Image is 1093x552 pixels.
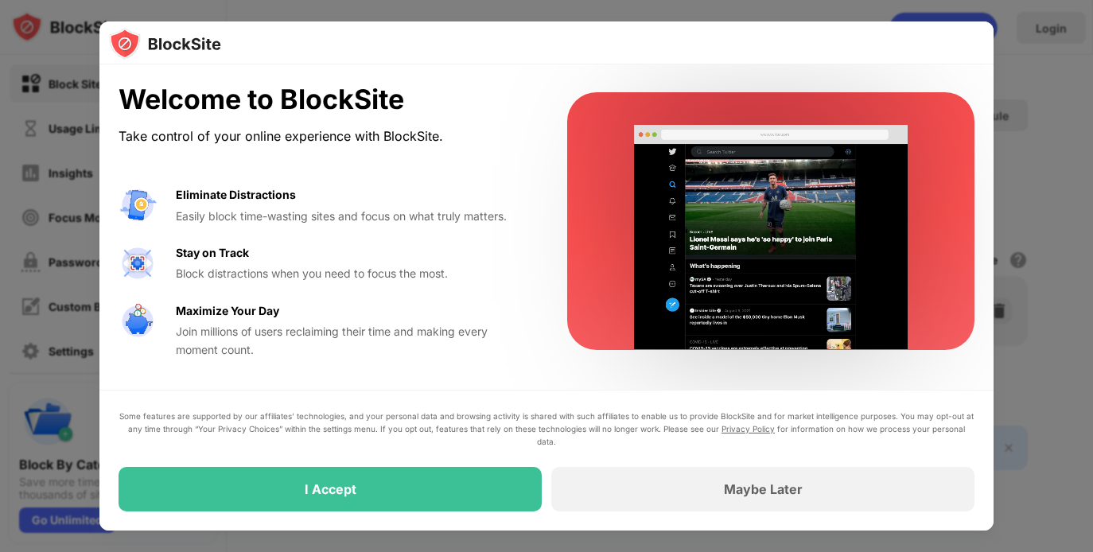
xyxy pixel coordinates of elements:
div: Eliminate Distractions [176,186,296,204]
div: I Accept [305,481,356,497]
div: Maybe Later [724,481,803,497]
div: Block distractions when you need to focus the most. [176,265,529,282]
img: logo-blocksite.svg [109,28,221,60]
div: Take control of your online experience with BlockSite. [119,125,529,148]
div: Maximize Your Day [176,302,279,320]
div: Some features are supported by our affiliates’ technologies, and your personal data and browsing ... [119,410,974,448]
img: value-safe-time.svg [119,302,157,340]
img: value-avoid-distractions.svg [119,186,157,224]
div: Join millions of users reclaiming their time and making every moment count. [176,323,529,359]
div: Welcome to BlockSite [119,84,529,116]
img: value-focus.svg [119,244,157,282]
a: Privacy Policy [722,424,775,433]
div: Stay on Track [176,244,249,262]
div: Easily block time-wasting sites and focus on what truly matters. [176,208,529,225]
